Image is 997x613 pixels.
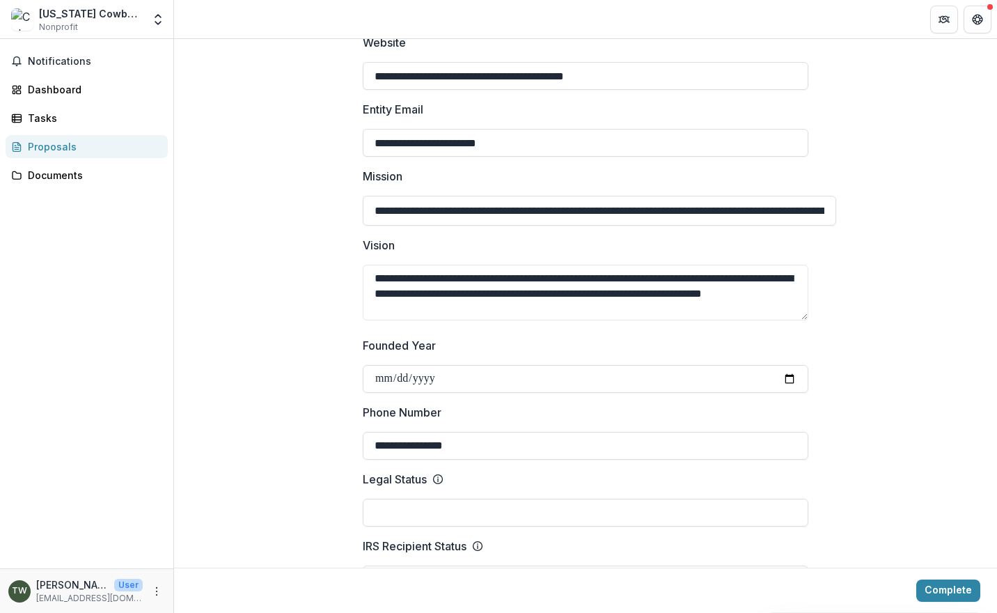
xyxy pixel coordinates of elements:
[363,237,395,254] p: Vision
[916,580,980,602] button: Complete
[6,107,168,130] a: Tasks
[28,82,157,97] div: Dashboard
[363,337,436,354] p: Founded Year
[363,538,466,554] p: IRS Recipient Status
[363,404,441,421] p: Phone Number
[148,6,168,33] button: Open entity switcher
[6,135,168,158] a: Proposals
[6,78,168,101] a: Dashboard
[6,164,168,187] a: Documents
[28,139,157,154] div: Proposals
[39,6,143,21] div: [US_STATE] Cowboys Youth Organization
[363,471,427,488] p: Legal Status
[12,587,27,596] div: Theo Warrior
[36,577,109,592] p: [PERSON_NAME]
[363,168,402,185] p: Mission
[964,6,991,33] button: Get Help
[6,50,168,72] button: Notifications
[363,101,423,118] p: Entity Email
[28,168,157,183] div: Documents
[114,579,143,591] p: User
[11,8,33,31] img: Colorado Cowboys Youth Organization
[28,111,157,125] div: Tasks
[363,34,406,51] p: Website
[28,56,162,68] span: Notifications
[36,592,143,605] p: [EMAIL_ADDRESS][DOMAIN_NAME]
[39,21,78,33] span: Nonprofit
[148,583,165,600] button: More
[930,6,958,33] button: Partners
